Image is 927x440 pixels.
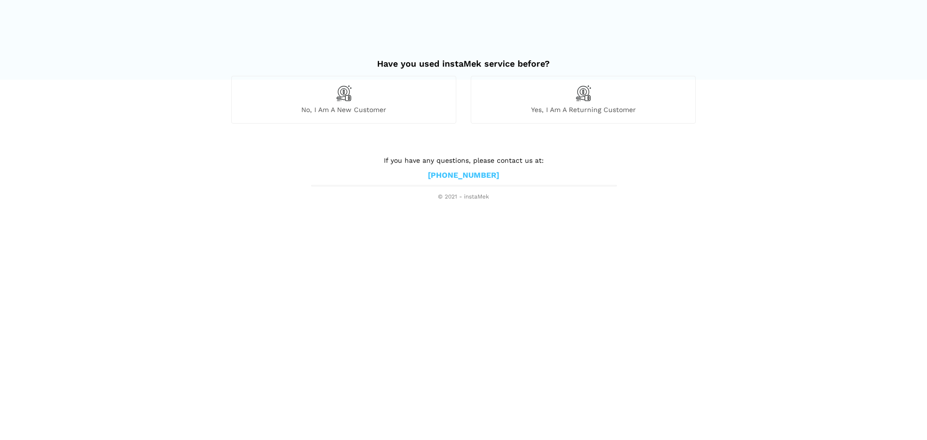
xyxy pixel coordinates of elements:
[311,155,616,166] p: If you have any questions, please contact us at:
[232,105,456,114] span: No, I am a new customer
[311,193,616,201] span: © 2021 - instaMek
[471,105,695,114] span: Yes, I am a returning customer
[231,49,696,69] h2: Have you used instaMek service before?
[428,170,499,181] a: [PHONE_NUMBER]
